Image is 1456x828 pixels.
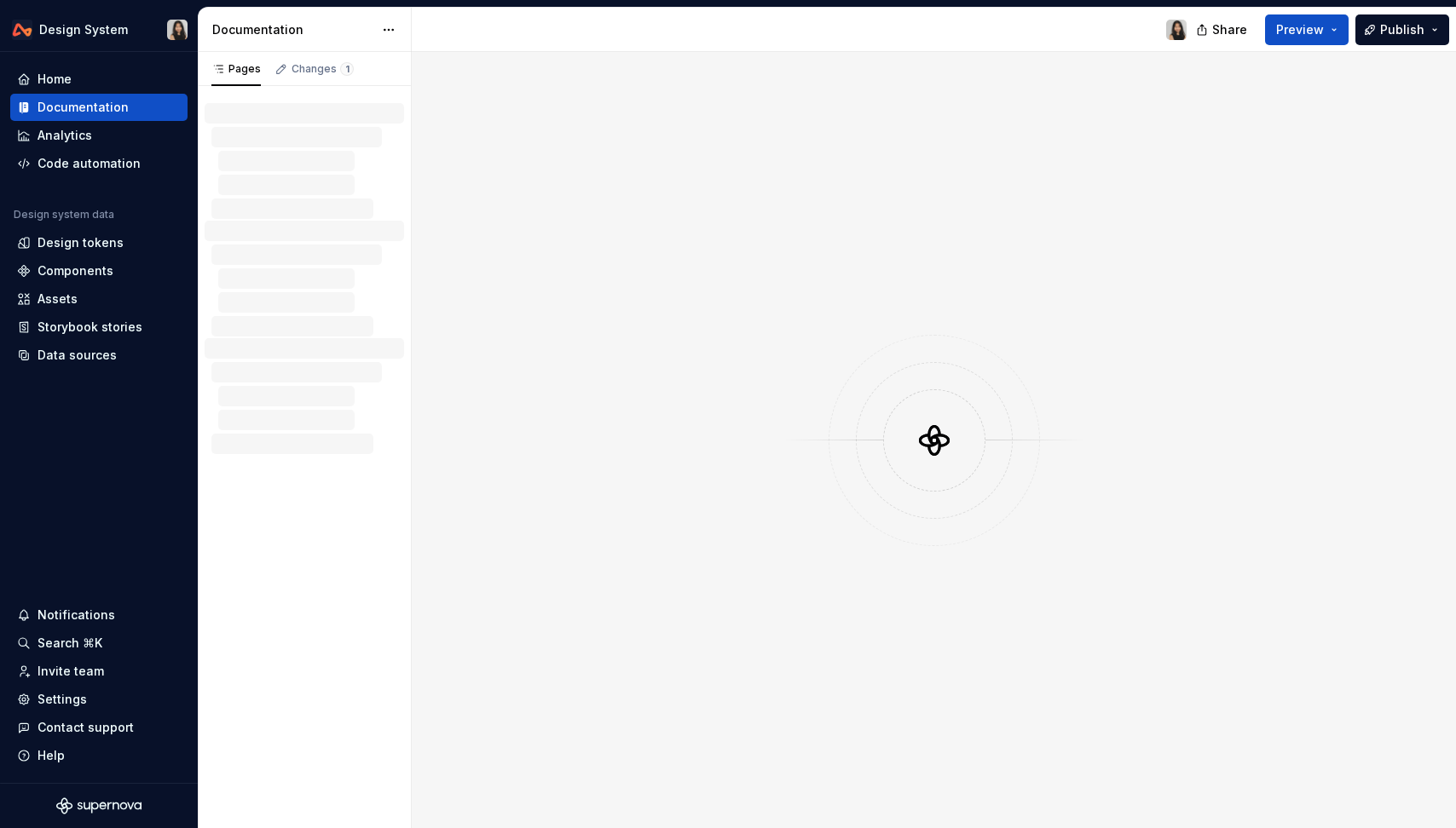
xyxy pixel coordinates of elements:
img: Xiangjun [1166,20,1187,40]
a: Data sources [10,342,188,369]
img: Xiangjun [167,20,188,40]
img: 0733df7c-e17f-4421-95a9-ced236ef1ff0.png [12,20,32,40]
a: Storybook stories [10,313,188,341]
div: Settings [38,691,87,708]
div: Invite team [38,663,104,680]
div: Documentation [38,99,129,116]
svg: Supernova Logo [56,797,142,814]
div: Assets [38,290,78,308]
a: Home [10,66,188,93]
div: Pages [211,62,261,76]
button: Search ⌘K [10,630,188,657]
div: Home [38,71,72,88]
div: Data sources [38,347,117,364]
button: Share [1187,14,1258,45]
div: Notifications [38,607,115,624]
button: Preview [1265,14,1349,45]
span: Publish [1380,21,1424,38]
a: Components [10,257,188,285]
a: Design tokens [10,229,188,256]
button: Notifications [10,601,188,629]
span: Share [1212,21,1247,38]
div: Design system data [14,208,114,221]
button: Contact support [10,714,188,741]
div: Analytics [38,127,92,144]
a: Invite team [10,658,188,685]
div: Components [38,262,113,279]
a: Assets [10,285,188,313]
a: Documentation [10,94,188,121]
button: Design SystemXiangjun [3,11,194,48]
div: Search ⌘K [38,635,102,652]
span: 1 [340,62,354,76]
div: Documentation [212,21,373,38]
div: Help [38,747,65,764]
a: Analytics [10,122,188,149]
div: Design System [39,21,128,38]
button: Help [10,742,188,769]
div: Contact support [38,719,134,736]
div: Changes [292,62,354,76]
button: Publish [1355,14,1449,45]
a: Settings [10,686,188,713]
div: Code automation [38,155,141,172]
a: Code automation [10,150,188,177]
div: Storybook stories [38,319,142,336]
span: Preview [1276,21,1324,38]
div: Design tokens [38,234,124,251]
